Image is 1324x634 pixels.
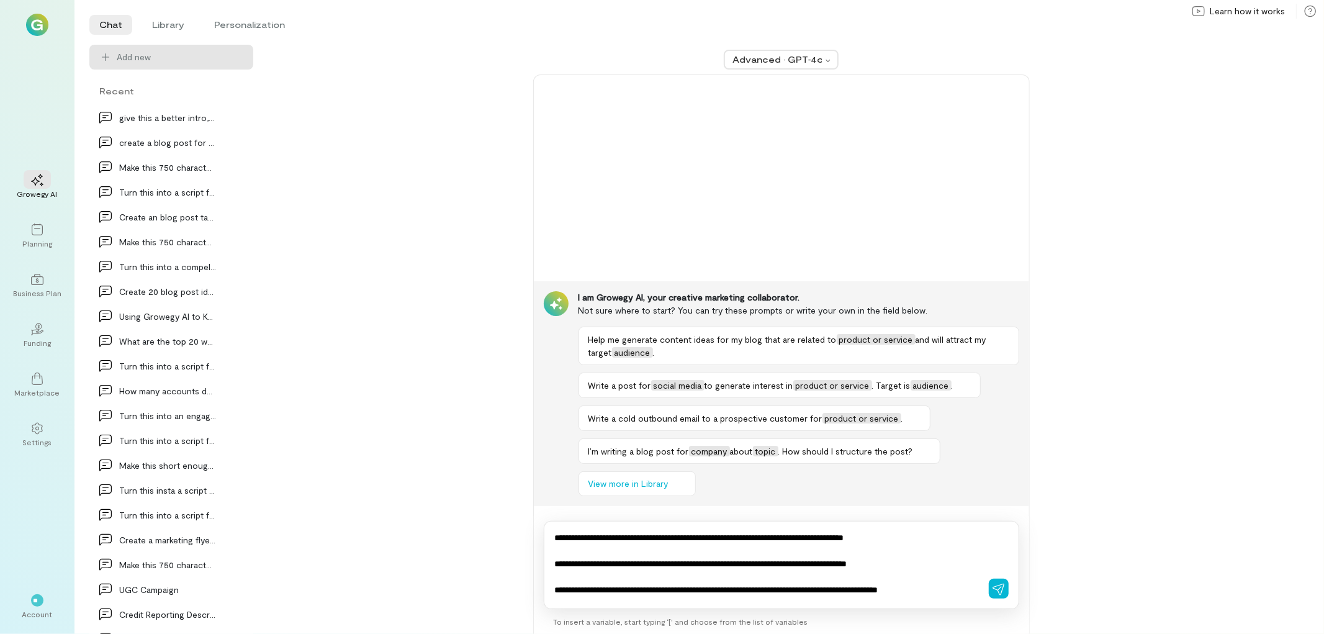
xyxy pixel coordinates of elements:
div: Turn this into a compelling Reel script targeting… [119,260,216,273]
div: Make this 750 characters or less without missing… [119,235,216,248]
span: I’m writing a blog post for [588,446,689,456]
div: Turn this into a script for a facebook reel: Wha… [119,509,216,522]
span: audience [911,380,952,391]
div: Create a marketing flyer for the company Re-Leash… [119,533,216,546]
div: Business Plan [13,288,61,298]
span: Write a post for [588,380,651,391]
div: Funding [24,338,51,348]
div: Recent [89,84,253,97]
a: Growegy AI [15,164,60,209]
div: Settings [23,437,52,447]
div: Make this 750 characters or less: Paying Before… [119,558,216,571]
a: Business Plan [15,263,60,308]
div: Planning [22,238,52,248]
div: Using Growegy AI to Keep You Moving [119,310,216,323]
span: . [952,380,953,391]
button: I’m writing a blog post forcompanyabouttopic. How should I structure the post? [579,438,940,464]
a: Planning [15,214,60,258]
div: Account [22,609,53,619]
div: Turn this into an engaging script for a social me… [119,409,216,422]
div: Create 20 blog post ideas for Growegy, Inc. (Grow… [119,285,216,298]
div: Turn this into a script for an Instagram Reel: W… [119,434,216,447]
span: Add new [117,51,243,63]
div: Make this short enough for a quarter page flyer:… [119,459,216,472]
div: create a blog post for Growegy, Inc. (Everything… [119,136,216,149]
div: UGC Campaign [119,583,216,596]
span: topic [753,446,778,456]
span: . How should I structure the post? [778,446,913,456]
span: and will attract my target [588,334,986,358]
span: Write a cold outbound email to a prospective customer for [588,413,822,423]
div: Advanced · GPT‑4o [732,53,822,66]
span: . Target is [872,380,911,391]
button: Help me generate content ideas for my blog that are related toproduct or serviceand will attract ... [579,327,1019,365]
a: Funding [15,313,60,358]
span: Help me generate content ideas for my blog that are related to [588,334,837,345]
button: Write a cold outbound email to a prospective customer forproduct or service. [579,405,930,431]
span: to generate interest in [705,380,793,391]
div: Turn this insta a script for an instagram reel:… [119,484,216,497]
div: Turn this into a script for a Facebook Reel targe… [119,186,216,199]
span: product or service [837,334,916,345]
span: social media [651,380,705,391]
li: Library [142,15,194,35]
span: Learn how it works [1210,5,1285,17]
li: Chat [89,15,132,35]
span: about [730,446,753,456]
a: Settings [15,412,60,457]
li: Personalization [204,15,295,35]
div: give this a better intro, it will be a script for… [119,111,216,124]
a: Marketplace [15,363,60,407]
span: product or service [793,380,872,391]
span: View more in Library [588,478,669,490]
div: Marketplace [15,387,60,397]
div: Credit Reporting Descrepancies [119,608,216,621]
span: . [901,413,903,423]
div: Make this 750 characters or less and remove the e… [119,161,216,174]
button: Write a post forsocial mediato generate interest inproduct or service. Target isaudience. [579,373,981,398]
div: Growegy AI [17,189,58,199]
div: Turn this into a script for a facebook reel: Cur… [119,360,216,373]
div: To insert a variable, start typing ‘[’ and choose from the list of variables [544,609,1019,634]
div: I am Growegy AI, your creative marketing collaborator. [579,291,1019,304]
span: company [689,446,730,456]
button: View more in Library [579,471,696,496]
span: audience [612,347,653,358]
span: product or service [822,413,901,423]
div: What are the top 20 ways small business owners ca… [119,335,216,348]
div: How many accounts do I need to build a business c… [119,384,216,397]
span: . [653,347,655,358]
div: Create an blog post targeting Small Business Owne… [119,211,216,224]
div: Not sure where to start? You can try these prompts or write your own in the field below. [579,304,1019,317]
